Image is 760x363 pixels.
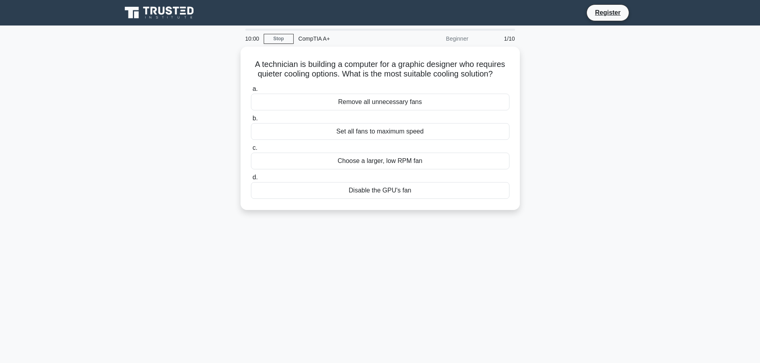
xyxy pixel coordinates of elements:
[253,174,258,181] span: d.
[253,144,257,151] span: c.
[253,85,258,92] span: a.
[403,31,473,47] div: Beginner
[473,31,520,47] div: 1/10
[251,153,509,169] div: Choose a larger, low RPM fan
[253,115,258,122] span: b.
[590,8,625,18] a: Register
[251,123,509,140] div: Set all fans to maximum speed
[264,34,294,44] a: Stop
[250,59,510,79] h5: A technician is building a computer for a graphic designer who requires quieter cooling options. ...
[251,182,509,199] div: Disable the GPU's fan
[294,31,403,47] div: CompTIA A+
[251,94,509,110] div: Remove all unnecessary fans
[241,31,264,47] div: 10:00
